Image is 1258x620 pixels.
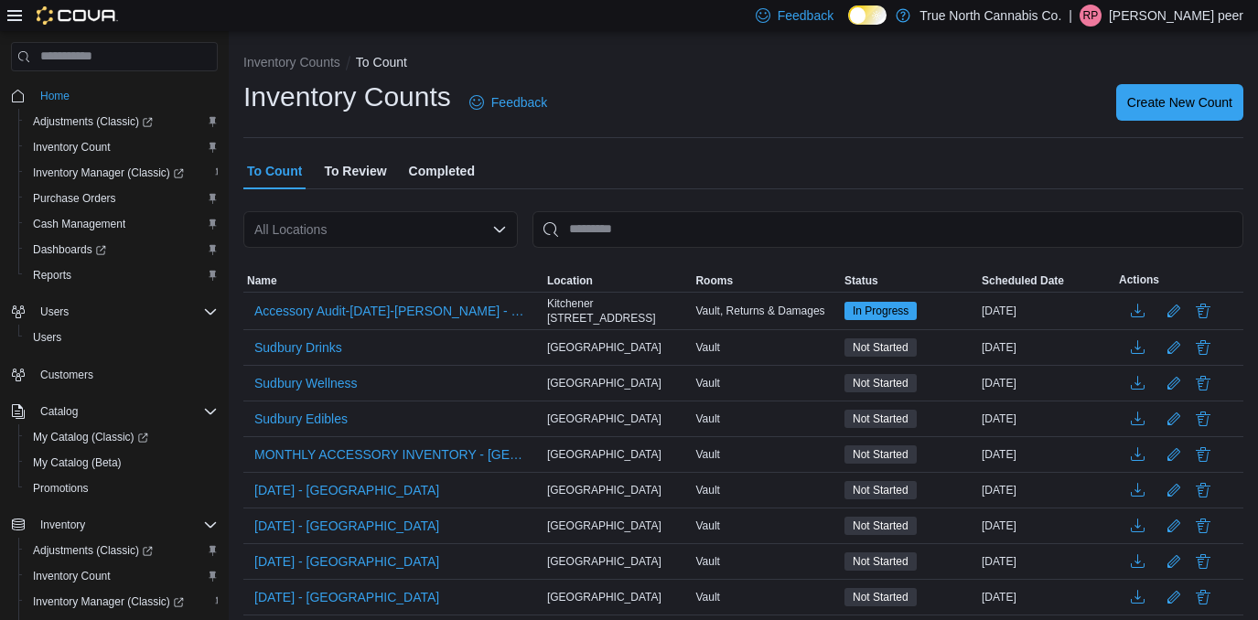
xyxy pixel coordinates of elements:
button: Reports [18,262,225,288]
span: Not Started [853,589,909,605]
button: Accessory Audit-[DATE]-[PERSON_NAME] - Kitchener [STREET_ADDRESS] [247,297,540,325]
button: Delete [1192,337,1214,358]
span: [DATE] - [GEOGRAPHIC_DATA] [254,517,439,535]
button: Edit count details [1163,334,1185,361]
span: [GEOGRAPHIC_DATA] [547,554,661,569]
button: Delete [1192,444,1214,465]
span: Not Started [844,374,917,392]
span: Dashboards [33,242,106,257]
span: Reports [26,264,218,286]
button: Delete [1192,515,1214,537]
span: Feedback [778,6,833,25]
a: Home [33,85,77,107]
button: [DATE] - [GEOGRAPHIC_DATA] [247,548,446,575]
button: Inventory [33,514,92,536]
span: [GEOGRAPHIC_DATA] [547,376,661,390]
span: [GEOGRAPHIC_DATA] [547,590,661,604]
div: Vault [692,372,841,394]
span: Adjustments (Classic) [33,543,153,558]
button: Status [841,270,978,292]
button: Edit count details [1163,369,1185,397]
span: To Count [247,153,302,189]
a: Dashboards [18,237,225,262]
span: Cash Management [33,217,125,231]
div: [DATE] [978,444,1115,465]
span: [GEOGRAPHIC_DATA] [547,518,661,533]
div: [DATE] [978,337,1115,358]
span: Location [547,273,593,288]
a: My Catalog (Beta) [26,452,129,474]
span: Reports [33,268,71,283]
span: Promotions [33,481,89,496]
span: Inventory Manager (Classic) [26,162,218,184]
button: Inventory Counts [243,55,340,69]
button: Edit count details [1163,405,1185,433]
span: Purchase Orders [33,191,116,206]
span: [GEOGRAPHIC_DATA] [547,340,661,355]
button: Delete [1192,300,1214,322]
span: Sudbury Drinks [254,338,342,357]
span: rp [1083,5,1099,27]
span: MONTHLY ACCESSORY INVENTORY - [GEOGRAPHIC_DATA] [254,445,532,464]
span: Not Started [853,339,909,356]
span: Catalog [33,401,218,422]
span: Inventory Manager (Classic) [26,591,218,613]
span: Purchase Orders [26,187,218,209]
button: Delete [1192,408,1214,430]
span: Users [26,326,218,348]
button: Edit count details [1163,441,1185,468]
button: Sudbury Drinks [247,334,349,361]
div: Vault, Returns & Damages [692,300,841,322]
button: Scheduled Date [978,270,1115,292]
button: Edit count details [1163,583,1185,611]
a: Inventory Manager (Classic) [26,162,191,184]
span: Rooms [695,273,733,288]
img: Cova [37,6,118,25]
span: Inventory [40,518,85,532]
span: Scheduled Date [982,273,1064,288]
span: Users [40,305,69,319]
button: Users [33,301,76,323]
button: Delete [1192,479,1214,501]
span: Not Started [853,553,909,570]
button: Edit count details [1163,297,1185,325]
span: Adjustments (Classic) [26,111,218,133]
p: True North Cannabis Co. [919,5,1061,27]
div: [DATE] [978,372,1115,394]
span: Not Started [844,338,917,357]
span: Inventory Count [26,136,218,158]
span: In Progress [844,302,917,320]
button: Customers [4,361,225,388]
button: Delete [1192,586,1214,608]
span: Feedback [491,93,547,112]
a: Cash Management [26,213,133,235]
a: Inventory Count [26,136,118,158]
a: Reports [26,264,79,286]
span: Actions [1119,273,1159,287]
a: Inventory Manager (Classic) [18,589,225,615]
a: Inventory Manager (Classic) [18,160,225,186]
span: Catalog [40,404,78,419]
div: rebecka peer [1080,5,1102,27]
button: Edit count details [1163,512,1185,540]
div: Vault [692,551,841,572]
span: Customers [33,363,218,386]
a: Inventory Manager (Classic) [26,591,191,613]
span: Not Started [853,518,909,534]
div: [DATE] [978,300,1115,322]
div: [DATE] [978,551,1115,572]
button: Cash Management [18,211,225,237]
a: My Catalog (Classic) [26,426,156,448]
span: Not Started [853,482,909,498]
input: Dark Mode [848,5,887,25]
p: [PERSON_NAME] peer [1109,5,1243,27]
a: Adjustments (Classic) [26,111,160,133]
div: Vault [692,586,841,608]
span: Inventory Manager (Classic) [33,166,184,180]
span: Not Started [844,445,917,464]
span: Users [33,301,218,323]
button: Delete [1192,551,1214,572]
span: Adjustments (Classic) [33,114,153,129]
button: Catalog [4,399,225,424]
button: Inventory Count [18,563,225,589]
